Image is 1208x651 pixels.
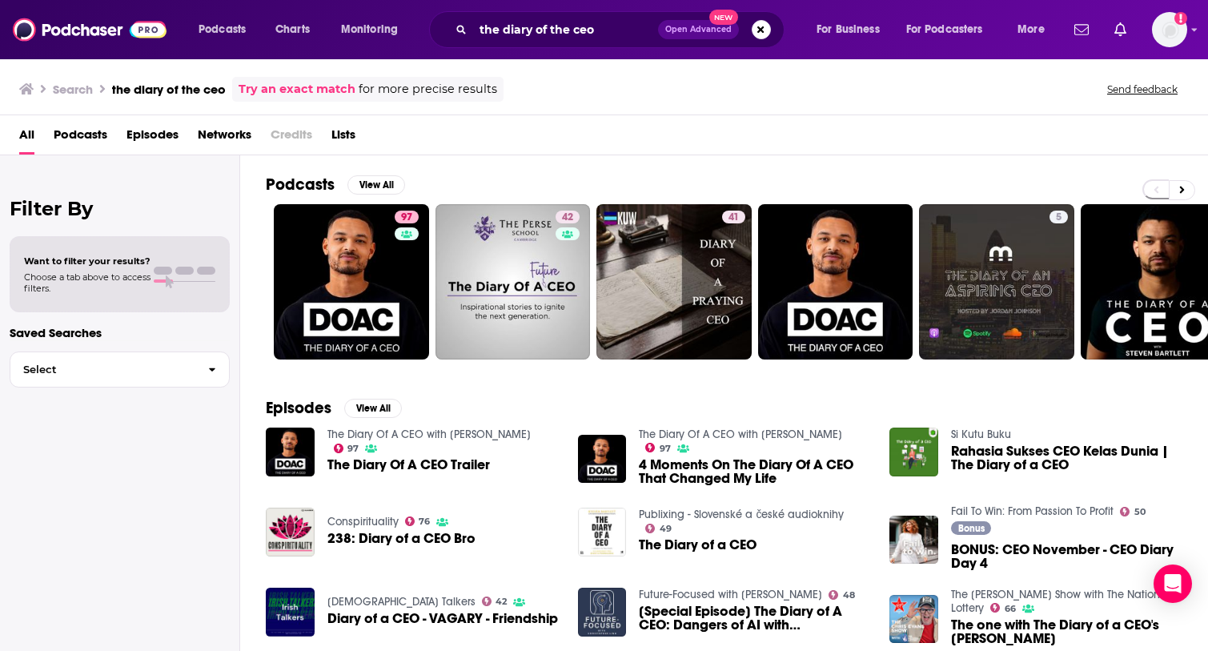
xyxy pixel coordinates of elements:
[359,80,497,98] span: for more precise results
[578,508,627,557] img: The Diary of a CEO
[330,17,419,42] button: open menu
[266,508,315,557] img: 238: Diary of a CEO Bro
[1152,12,1187,47] button: Show profile menu
[1152,12,1187,47] span: Logged in as Ruth_Nebius
[805,17,900,42] button: open menu
[327,515,399,528] a: Conspirituality
[266,398,331,418] h2: Episodes
[265,17,319,42] a: Charts
[126,122,179,155] span: Episodes
[889,595,938,644] img: The one with The Diary of a CEO's Steven Bartlett
[344,399,402,418] button: View All
[1005,605,1016,613] span: 66
[951,504,1114,518] a: Fail To Win: From Passion To Profit
[275,18,310,41] span: Charts
[496,598,507,605] span: 42
[639,458,870,485] span: 4 Moments On The Diary Of A CEO That Changed My Life
[473,17,658,42] input: Search podcasts, credits, & more...
[951,588,1170,615] a: The Chris Evans Show with The National Lottery
[1017,18,1045,41] span: More
[1049,211,1068,223] a: 5
[274,204,429,360] a: 97
[347,445,359,452] span: 97
[327,428,531,441] a: The Diary Of A CEO with Steven Bartlett
[266,175,335,195] h2: Podcasts
[24,255,150,267] span: Want to filter your results?
[658,20,739,39] button: Open AdvancedNew
[639,605,870,632] span: [Special Episode] The Diary of A CEO: Dangers of AI with [PERSON_NAME] and [PERSON_NAME] Diary of...
[1068,16,1095,43] a: Show notifications dropdown
[327,458,490,472] a: The Diary Of A CEO Trailer
[951,618,1182,645] a: The one with The Diary of a CEO's Steven Bartlett
[266,428,315,476] img: The Diary Of A CEO Trailer
[919,204,1074,360] a: 5
[198,122,251,155] a: Networks
[889,516,938,565] img: BONUS: CEO November - CEO Diary Day 4
[896,17,1006,42] button: open menu
[843,592,855,599] span: 48
[266,175,405,195] a: PodcastsView All
[327,595,476,609] a: Irish Talkers
[817,18,880,41] span: For Business
[327,612,558,625] a: Diary of a CEO - VAGARY - Friendship
[951,444,1182,472] a: Rahasia Sukses CEO Kelas Dunia | The Diary of a CEO
[10,364,195,375] span: Select
[341,18,398,41] span: Monitoring
[951,543,1182,570] a: BONUS: CEO November - CEO Diary Day 4
[639,588,822,601] a: Future-Focused with Christopher Lind
[639,428,842,441] a: The Diary Of A CEO with Steven Bartlett
[645,524,672,533] a: 49
[578,588,627,637] img: [Special Episode] The Diary of A CEO: Dangers of AI with Mo Gawdat and Steven Bartlett Diary of A...
[665,26,732,34] span: Open Advanced
[562,210,573,226] span: 42
[112,82,226,97] h3: the diary of the ceo
[1174,12,1187,25] svg: Add a profile image
[327,532,476,545] a: 238: Diary of a CEO Bro
[347,175,405,195] button: View All
[722,211,745,223] a: 41
[10,325,230,340] p: Saved Searches
[829,590,855,600] a: 48
[958,524,985,533] span: Bonus
[13,14,167,45] img: Podchaser - Follow, Share and Rate Podcasts
[266,398,402,418] a: EpisodesView All
[199,18,246,41] span: Podcasts
[395,211,419,223] a: 97
[1056,210,1062,226] span: 5
[596,204,752,360] a: 41
[435,204,591,360] a: 42
[906,18,983,41] span: For Podcasters
[54,122,107,155] span: Podcasts
[889,428,938,476] img: Rahasia Sukses CEO Kelas Dunia | The Diary of a CEO
[405,516,431,526] a: 76
[639,605,870,632] a: [Special Episode] The Diary of A CEO: Dangers of AI with Mo Gawdat and Steven Bartlett Diary of A...
[419,518,430,525] span: 76
[331,122,355,155] a: Lists
[1152,12,1187,47] img: User Profile
[639,538,757,552] a: The Diary of a CEO
[556,211,580,223] a: 42
[24,271,150,294] span: Choose a tab above to access filters.
[951,618,1182,645] span: The one with The Diary of a CEO's [PERSON_NAME]
[271,122,312,155] span: Credits
[266,588,315,637] img: Diary of a CEO - VAGARY - Friendship
[660,525,672,532] span: 49
[660,445,671,452] span: 97
[334,444,359,453] a: 97
[19,122,34,155] a: All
